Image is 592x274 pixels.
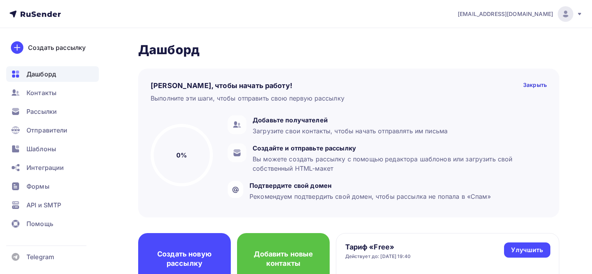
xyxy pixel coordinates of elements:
div: Загрузите свои контакты, чтобы начать отправлять им письма [253,126,448,136]
a: [EMAIL_ADDRESS][DOMAIN_NAME] [458,6,583,22]
h4: Создать новую рассылку [151,249,218,268]
h4: Добавить новые контакты [249,249,317,268]
span: Telegram [26,252,54,262]
div: Создайте и отправьте рассылку [253,143,543,153]
a: Рассылки [6,104,99,119]
a: Отправители [6,122,99,138]
div: Подтвердите свой домен [249,181,491,190]
span: Интеграции [26,163,64,172]
h4: Тариф «Free» [345,242,411,252]
a: Формы [6,179,99,194]
span: API и SMTP [26,200,61,210]
div: Вы можете создать рассылку с помощью редактора шаблонов или загрузить свой собственный HTML-макет [253,154,543,173]
a: Шаблоны [6,141,99,157]
h2: Дашборд [138,42,559,58]
span: Отправители [26,126,68,135]
h4: [PERSON_NAME], чтобы начать работу! [151,81,292,90]
div: Действует до: [DATE] 19:40 [345,253,411,260]
span: Рассылки [26,107,57,116]
div: Закрыть [523,81,547,90]
span: [EMAIL_ADDRESS][DOMAIN_NAME] [458,10,553,18]
span: Шаблоны [26,144,56,154]
a: Дашборд [6,66,99,82]
div: Улучшить [511,246,543,255]
div: Создать рассылку [28,43,86,52]
span: Дашборд [26,69,56,79]
a: Контакты [6,85,99,101]
div: Выполните эти шаги, чтобы отправить свою первую рассылку [151,94,344,103]
div: Рекомендуем подтвердить свой домен, чтобы рассылка не попала в «Спам» [249,192,491,201]
span: Формы [26,182,49,191]
span: Контакты [26,88,56,97]
h5: 0% [176,150,187,160]
div: Добавьте получателей [253,115,448,125]
span: Помощь [26,219,53,228]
